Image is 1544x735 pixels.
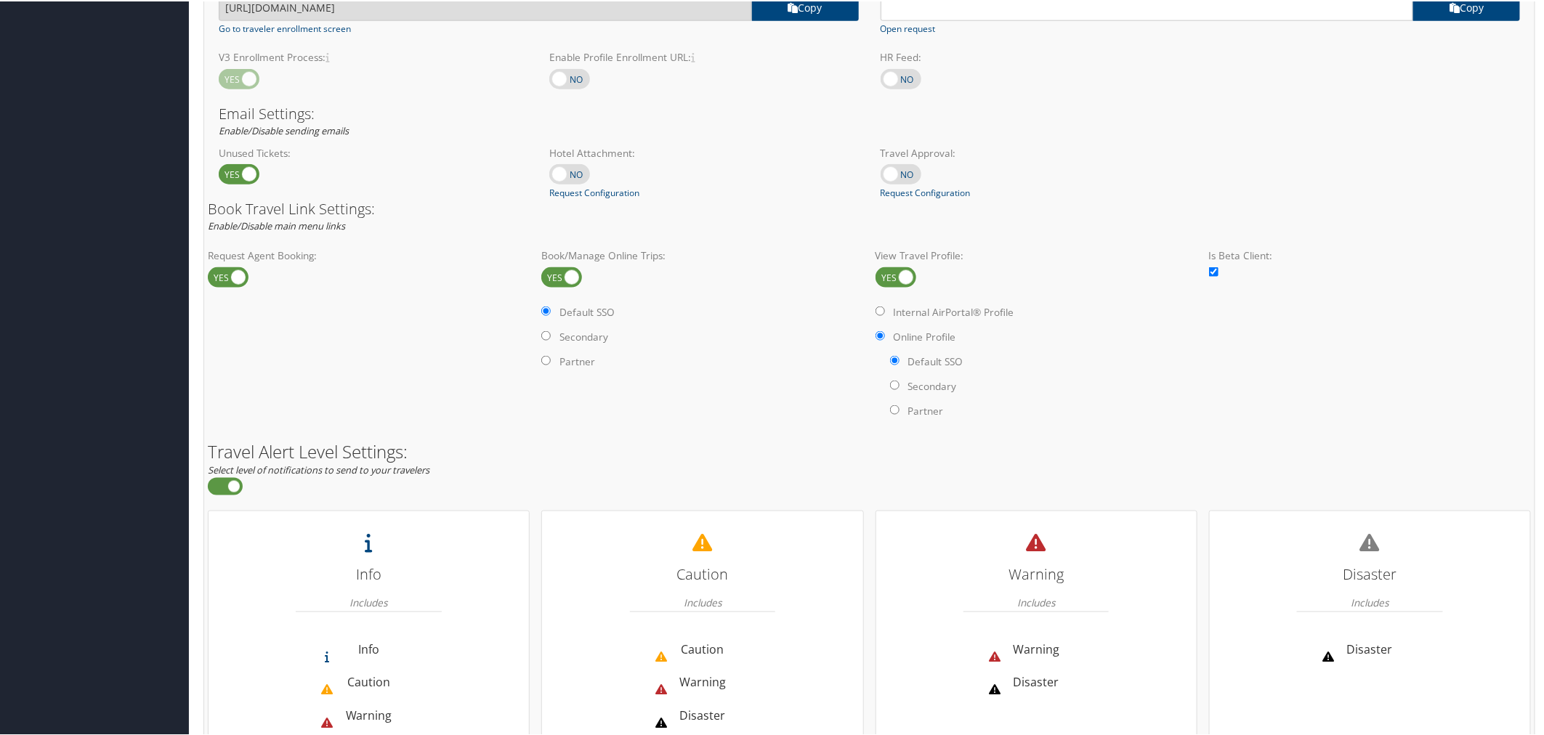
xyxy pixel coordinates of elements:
[208,442,1531,459] h2: Travel Alert Level Settings:
[332,633,405,666] li: Info
[684,588,722,616] em: Includes
[1000,633,1072,666] li: Warning
[549,49,858,63] label: Enable Profile Enrollment URL:
[559,304,615,318] label: Default SSO
[908,378,957,392] label: Secondary
[881,49,1189,63] label: HR Feed:
[219,21,351,34] a: Go to traveler enrollment screen
[1017,588,1055,616] em: Includes
[208,200,1531,215] h3: Book Travel Link Settings:
[666,665,739,699] li: Warning
[332,699,405,732] li: Warning
[1351,588,1389,616] em: Includes
[549,145,858,159] label: Hotel Attachment:
[666,699,739,732] li: Disaster
[894,304,1014,318] label: Internal AirPortal® Profile
[666,633,739,666] li: Caution
[208,218,345,231] em: Enable/Disable main menu links
[208,462,429,475] em: Select level of notifications to send to your travelers
[296,559,442,588] h3: Info
[1333,633,1406,666] li: Disaster
[908,402,944,417] label: Partner
[876,247,1197,261] label: View Travel Profile:
[549,185,639,198] a: Request Configuration
[219,145,528,159] label: Unused Tickets:
[963,559,1110,588] h3: Warning
[881,185,971,198] a: Request Configuration
[894,328,956,343] label: Online Profile
[350,588,388,616] em: Includes
[630,559,776,588] h3: Caution
[559,353,595,367] label: Partner
[1000,665,1072,699] li: Disaster
[908,353,963,367] label: Default SSO
[559,328,608,343] label: Secondary
[219,105,1520,120] h3: Email Settings:
[332,665,405,699] li: Caution
[208,247,530,261] label: Request Agent Booking:
[1297,559,1443,588] h3: Disaster
[881,145,1189,159] label: Travel Approval:
[881,21,936,34] a: Open request
[219,123,349,136] em: Enable/Disable sending emails
[219,49,528,63] label: V3 Enrollment Process:
[541,247,863,261] label: Book/Manage Online Trips:
[1209,247,1531,261] label: Is Beta Client:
